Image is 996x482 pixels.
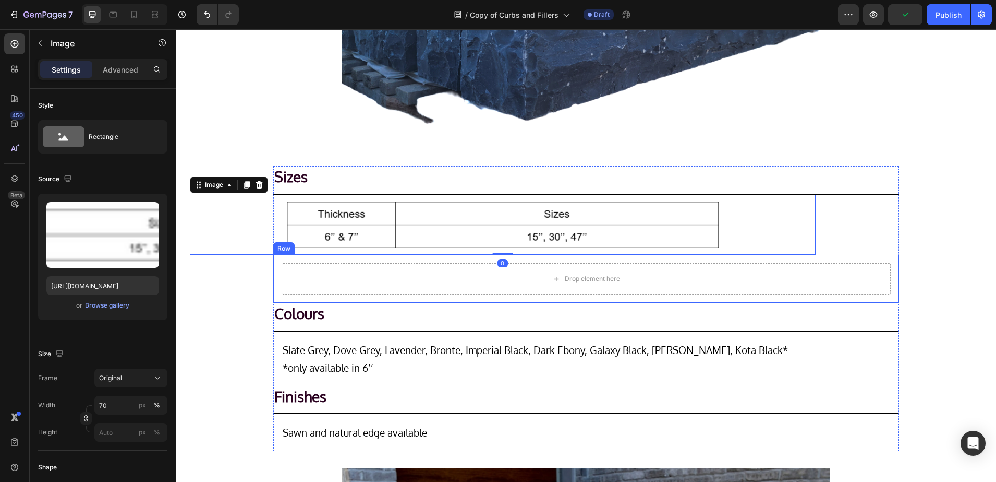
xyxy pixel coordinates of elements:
button: px [151,399,163,412]
div: Beta [8,191,25,199]
div: px [139,428,146,437]
p: Advanced [103,64,138,75]
input: px% [94,396,167,415]
p: Slate Grey, Dove Grey, Lavender, Bronte, Imperial Black, Dark Ebony, Galaxy Black, [PERSON_NAME],... [107,312,714,347]
div: Style [38,101,53,110]
div: Undo/Redo [197,4,239,25]
button: % [136,426,149,439]
p: Image [51,37,139,50]
h2: Finishes [98,357,723,378]
button: px [151,426,163,439]
div: 0 [322,230,332,238]
div: px [139,401,146,410]
span: or [76,299,82,312]
span: Draft [594,10,610,19]
label: Frame [38,373,57,383]
label: Width [38,401,55,410]
div: Browse gallery [85,301,129,310]
input: https://example.com/image.jpg [46,276,159,295]
div: 450 [10,111,25,120]
button: Original [94,369,167,387]
div: % [154,428,160,437]
button: % [136,399,149,412]
span: Copy of Curbs and Fillers [470,9,558,20]
label: Height [38,428,57,437]
div: Open Intercom Messenger [961,431,986,456]
button: 7 [4,4,78,25]
img: preview-image [46,202,159,268]
div: Shape [38,463,57,472]
div: Drop element here [389,245,444,254]
div: Publish [936,9,962,20]
div: Rectangle [89,125,152,149]
div: Source [38,172,74,186]
div: Size [38,347,66,361]
div: % [154,401,160,410]
p: 7 [68,8,73,21]
button: Browse gallery [84,300,130,311]
input: px% [94,423,167,442]
iframe: Design area [176,29,996,482]
button: Publish [927,4,970,25]
div: Row [100,215,117,224]
h2: Colours [98,274,723,295]
p: Sawn and natural edge available [107,394,714,412]
p: Settings [52,64,81,75]
span: Original [99,373,122,383]
span: / [465,9,468,20]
